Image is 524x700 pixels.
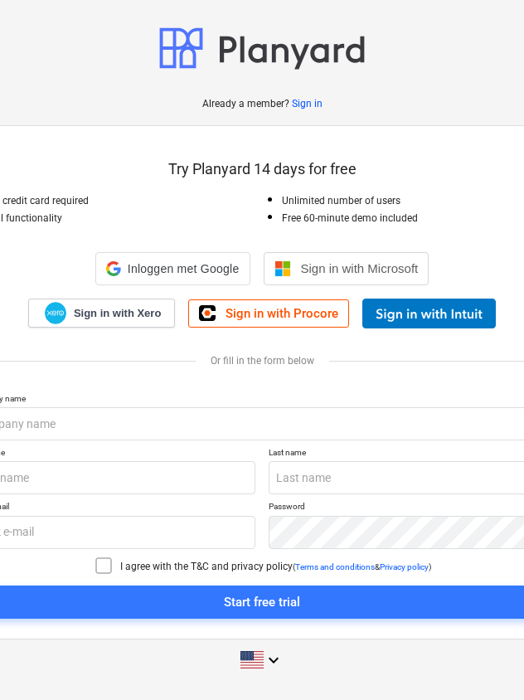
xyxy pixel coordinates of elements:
div: Inloggen met Google [95,252,250,285]
p: Already a member? [202,97,292,111]
a: Terms and conditions [295,562,375,571]
i: keyboard_arrow_down [264,650,284,670]
span: Sign in with Microsoft [301,261,419,275]
a: Sign in with Xero [28,299,176,328]
span: Inloggen met Google [128,262,240,275]
a: Sign in [292,97,323,111]
img: Microsoft logo [274,260,291,277]
span: Sign in with Xero [74,306,161,321]
a: Sign in with Procore [188,299,349,328]
p: I agree with the T&C and privacy policy [120,560,293,574]
p: ( & ) [293,561,431,572]
img: Xero logo [45,302,66,324]
div: Start free trial [224,591,300,613]
span: Sign in with Procore [226,306,338,321]
a: Privacy policy [380,562,429,571]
